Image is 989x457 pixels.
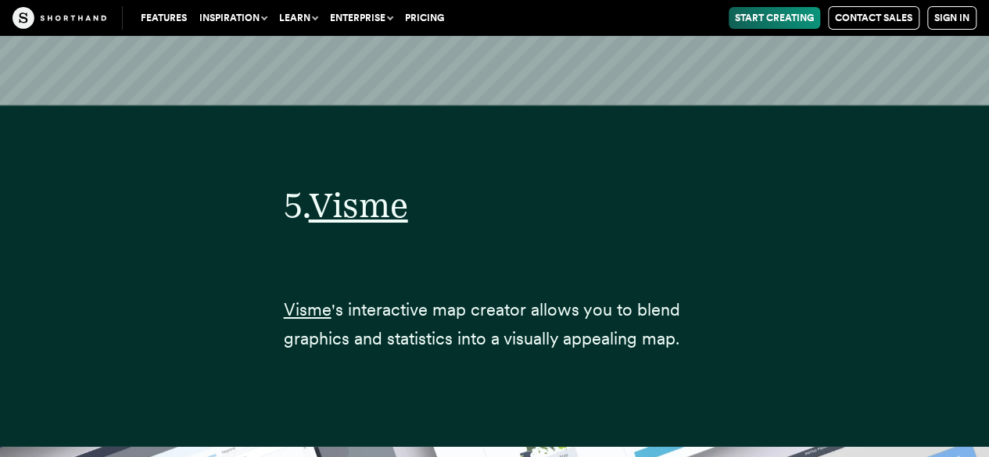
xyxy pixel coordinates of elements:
[284,299,331,320] a: Visme
[828,6,919,30] a: Contact Sales
[193,7,273,29] button: Inspiration
[284,299,680,348] span: 's interactive map creator allows you to blend graphics and statistics into a visually appealing ...
[13,7,106,29] img: The Craft
[134,7,193,29] a: Features
[284,184,309,226] span: 5.
[927,6,976,30] a: Sign in
[729,7,820,29] a: Start Creating
[399,7,450,29] a: Pricing
[273,7,324,29] button: Learn
[309,184,408,226] a: Visme
[324,7,399,29] button: Enterprise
